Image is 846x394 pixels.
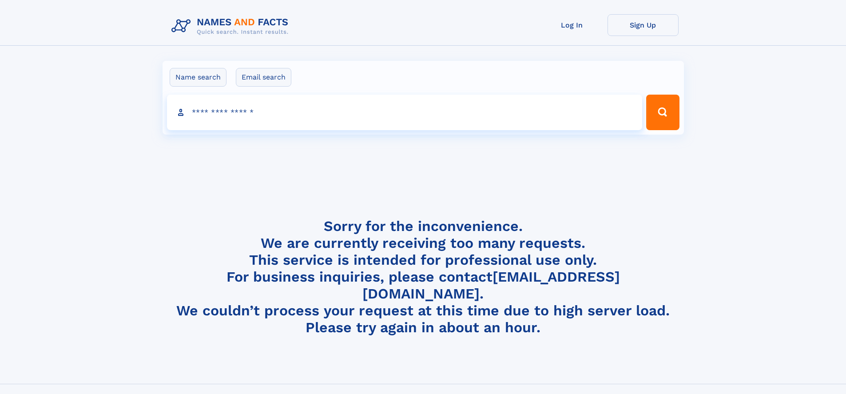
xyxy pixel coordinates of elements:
[168,14,296,38] img: Logo Names and Facts
[536,14,608,36] a: Log In
[608,14,679,36] a: Sign Up
[236,68,291,87] label: Email search
[646,95,679,130] button: Search Button
[362,268,620,302] a: [EMAIL_ADDRESS][DOMAIN_NAME]
[167,95,643,130] input: search input
[170,68,226,87] label: Name search
[168,218,679,336] h4: Sorry for the inconvenience. We are currently receiving too many requests. This service is intend...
